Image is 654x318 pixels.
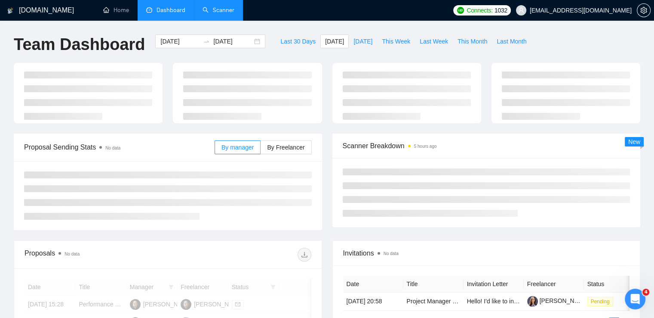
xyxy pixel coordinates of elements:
img: upwork-logo.png [457,7,464,14]
span: Proposal Sending Stats [24,142,215,153]
td: [DATE] 20:58 [343,293,403,311]
span: [DATE] [353,37,372,46]
span: swap-right [203,38,210,45]
span: setting [637,7,650,14]
button: [DATE] [349,34,377,48]
span: Last Month [497,37,526,46]
a: searchScanner [203,6,234,14]
span: No data [64,252,80,256]
a: Project Manager @ Institute of Project Management & IPM Software [407,298,589,305]
a: Pending [587,298,617,305]
th: Status [584,276,644,293]
a: setting [637,7,651,14]
a: [PERSON_NAME] [527,297,589,304]
span: to [203,38,210,45]
span: By manager [221,144,254,151]
td: Project Manager @ Institute of Project Management & IPM Software [403,293,464,311]
span: Scanner Breakdown [343,140,630,151]
button: [DATE] [320,34,349,48]
th: Date [343,276,403,293]
th: Title [403,276,464,293]
th: Invitation Letter [464,276,524,293]
button: setting [637,3,651,17]
button: Last Month [492,34,531,48]
img: logo [7,4,13,18]
span: Last 30 Days [280,37,316,46]
button: This Month [453,34,492,48]
th: Freelancer [524,276,584,293]
span: No data [384,251,399,256]
span: Pending [587,297,613,306]
span: Connects: [467,6,492,15]
span: dashboard [146,7,152,13]
span: Dashboard [157,6,185,14]
button: Last Week [415,34,453,48]
span: [DATE] [325,37,344,46]
span: 1032 [494,6,507,15]
span: 4 [642,289,649,296]
span: New [628,138,640,145]
a: homeHome [103,6,129,14]
span: No data [105,146,120,150]
span: By Freelancer [267,144,304,151]
time: 5 hours ago [414,144,437,149]
img: c11FA1nQ6fjULfAbZ8-FPpJyvSYGP_dxLYbKAdqAz5i8J2SYZ1RLZrNsC_rCYETCPG [527,296,538,307]
span: user [518,7,524,13]
span: This Week [382,37,410,46]
button: This Week [377,34,415,48]
h1: Team Dashboard [14,34,145,55]
input: Start date [160,37,200,46]
span: This Month [457,37,487,46]
div: Proposals [25,248,168,262]
span: Last Week [420,37,448,46]
input: End date [213,37,252,46]
span: Invitations [343,248,630,259]
iframe: Intercom live chat [625,289,645,309]
button: Last 30 Days [276,34,320,48]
